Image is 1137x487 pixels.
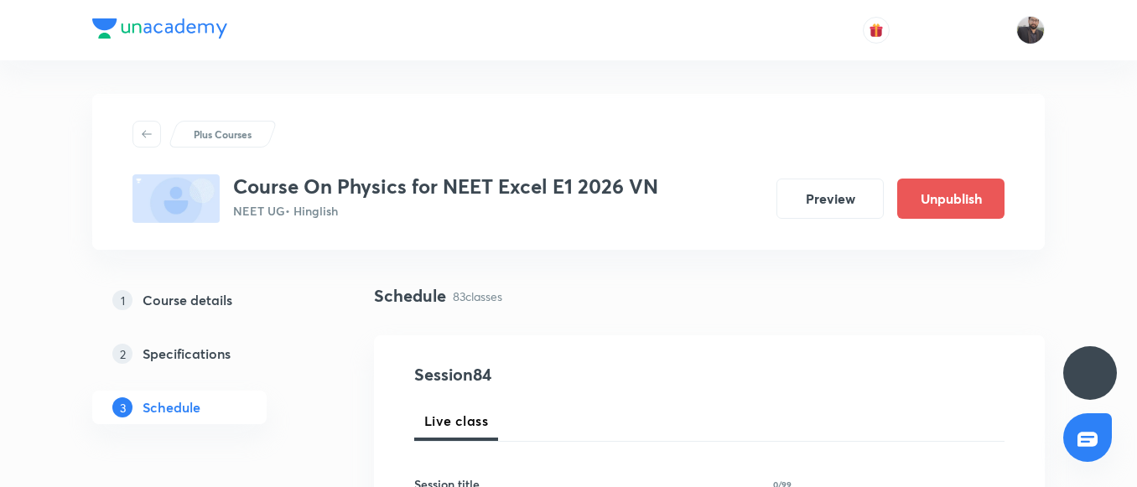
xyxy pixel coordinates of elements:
[869,23,884,38] img: avatar
[112,344,132,364] p: 2
[1080,363,1100,383] img: ttu
[863,17,890,44] button: avatar
[112,290,132,310] p: 1
[1016,16,1045,44] img: Vishal Choudhary
[453,288,502,305] p: 83 classes
[132,174,220,223] img: fallback-thumbnail.png
[374,283,446,308] h4: Schedule
[92,18,227,39] img: Company Logo
[414,362,720,387] h4: Session 84
[92,18,227,43] a: Company Logo
[233,174,658,199] h3: Course On Physics for NEET Excel E1 2026 VN
[897,179,1005,219] button: Unpublish
[143,397,200,417] h5: Schedule
[92,283,320,317] a: 1Course details
[233,202,658,220] p: NEET UG • Hinglish
[112,397,132,417] p: 3
[143,290,232,310] h5: Course details
[424,411,488,431] span: Live class
[143,344,231,364] h5: Specifications
[776,179,884,219] button: Preview
[194,127,252,142] p: Plus Courses
[92,337,320,370] a: 2Specifications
